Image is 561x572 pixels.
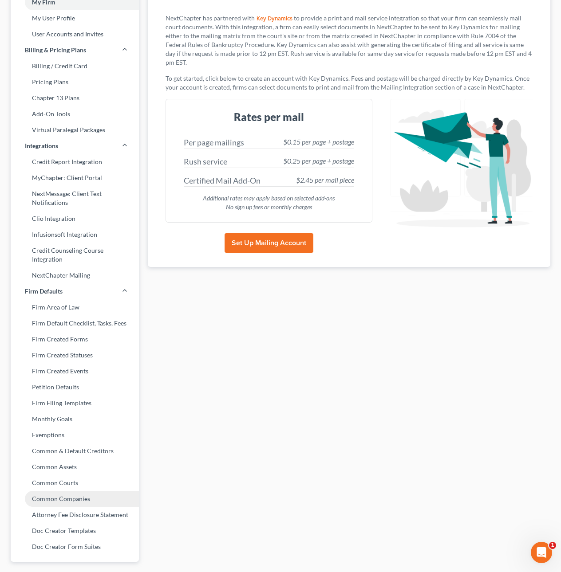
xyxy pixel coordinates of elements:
a: Common & Default Creditors [11,443,139,459]
a: Doc Creator Form Suites [11,539,139,555]
p: To get started, click below to create an account with Key Dynamics. Fees and postage will be char... [166,74,533,92]
span: 1 [549,542,556,549]
h3: Rates per mail [177,110,361,124]
span: Billing & Pricing Plans [25,46,86,55]
div: Per page mailings [184,137,244,149]
iframe: Intercom live chat [531,542,552,563]
a: Petition Defaults [11,379,139,395]
a: User Accounts and Invites [11,26,139,42]
a: Virtual Paralegal Packages [11,122,139,138]
a: Firm Created Events [11,363,139,379]
a: Billing & Pricing Plans [11,42,139,58]
a: Firm Default Checklist, Tasks, Fees [11,315,139,331]
div: No sign up fees or monthly charges [184,203,354,212]
a: Chapter 13 Plans [11,90,139,106]
a: Monthly Goals [11,411,139,427]
div: $0.15 per page + postage [283,137,354,147]
a: Common Courts [11,475,139,491]
a: Firm Created Statuses [11,347,139,363]
a: Infusionsoft Integration [11,227,139,243]
a: Key Dynamics [255,16,294,22]
a: Billing / Credit Card [11,58,139,74]
a: NextChapter Mailing [11,267,139,283]
a: Doc Creator Templates [11,523,139,539]
a: Firm Defaults [11,283,139,299]
p: NextChapter has partnered with to provide a print and mail service integration so that your firm ... [166,14,533,67]
a: Credit Counseling Course Integration [11,243,139,267]
a: Clio Integration [11,211,139,227]
div: Additional rates may apply based on selected add-ons [184,194,354,203]
a: Integrations [11,138,139,154]
a: Common Companies [11,491,139,507]
span: Integrations [25,141,58,150]
a: Credit Report Integration [11,154,139,170]
a: Pricing Plans [11,74,139,90]
a: Exemptions [11,427,139,443]
a: Attorney Fee Disclosure Statement [11,507,139,523]
a: MyChapter: Client Portal [11,170,139,186]
div: Certified Mail Add-On [184,175,261,187]
div: $0.25 per page + postage [283,156,354,166]
div: Rush service [184,156,227,168]
img: mailing-bbc677023538c6e1ea6db75f07111fabed9e36de8b7ac6cd77e321b5d56e327e.png [390,99,533,231]
a: Common Assets [11,459,139,475]
span: Firm Defaults [25,287,63,296]
div: $2.45 per mail piece [296,175,354,185]
a: Firm Created Forms [11,331,139,347]
button: Set Up Mailing Account [225,233,313,253]
a: My User Profile [11,10,139,26]
a: NextMessage: Client Text Notifications [11,186,139,211]
a: Add-On Tools [11,106,139,122]
a: Firm Area of Law [11,299,139,315]
a: Firm Filing Templates [11,395,139,411]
